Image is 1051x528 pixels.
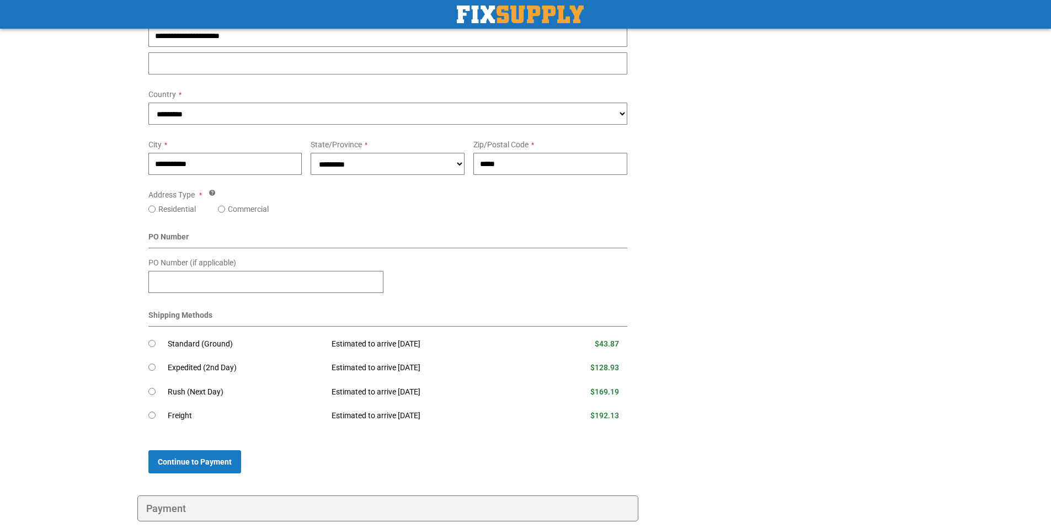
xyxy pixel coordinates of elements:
[323,356,536,380] td: Estimated to arrive [DATE]
[168,404,324,428] td: Freight
[148,450,241,473] button: Continue to Payment
[323,404,536,428] td: Estimated to arrive [DATE]
[168,356,324,380] td: Expedited (2nd Day)
[158,204,196,215] label: Residential
[457,6,584,23] a: store logo
[590,387,619,396] span: $169.19
[158,457,232,466] span: Continue to Payment
[228,204,269,215] label: Commercial
[323,332,536,356] td: Estimated to arrive [DATE]
[595,339,619,348] span: $43.87
[148,258,236,267] span: PO Number (if applicable)
[168,380,324,404] td: Rush (Next Day)
[148,190,195,199] span: Address Type
[148,310,628,327] div: Shipping Methods
[148,231,628,248] div: PO Number
[473,140,529,149] span: Zip/Postal Code
[323,380,536,404] td: Estimated to arrive [DATE]
[311,140,362,149] span: State/Province
[457,6,584,23] img: Fix Industrial Supply
[148,140,162,149] span: City
[590,363,619,372] span: $128.93
[137,495,639,522] div: Payment
[168,332,324,356] td: Standard (Ground)
[590,411,619,420] span: $192.13
[148,90,176,99] span: Country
